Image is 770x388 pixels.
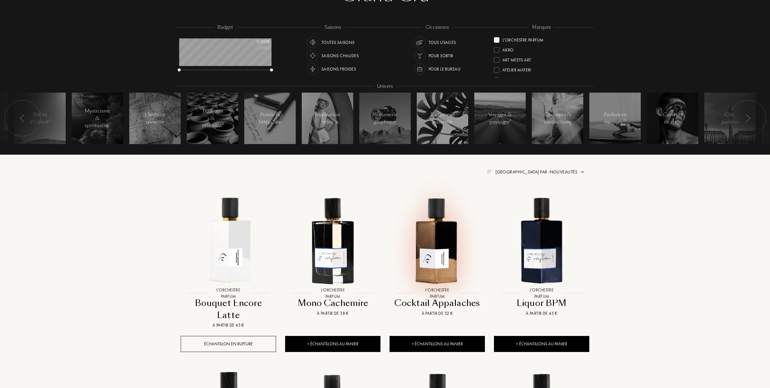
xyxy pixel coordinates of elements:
div: Parfumerie graphique [372,111,398,126]
div: Poésie & littérature [257,111,283,126]
a: Cocktail Appalaches L'Orchestre ParfumL'Orchestre ParfumCocktail AppalachesÀ partir de 52 € [390,186,485,324]
div: Casseurs de code [660,111,686,126]
div: + Échantillons au panier [494,336,589,352]
div: budget [213,24,238,31]
div: Inspiration rétro [315,111,341,126]
div: Univers [373,83,397,90]
span: 6 [510,118,511,122]
div: À partir de 45 € [496,310,587,317]
div: saisons [320,24,345,31]
div: /50mL [240,45,270,51]
div: Tous usages [429,37,456,48]
div: Baruti [502,75,516,83]
img: arr_left.svg [20,114,25,122]
a: Bouquet Encore Latte L'Orchestre ParfumL'Orchestre ParfumBouquet Encore LatteÀ partir de 45 € [181,186,276,336]
div: Tradition & artisanat [200,107,225,129]
div: Atelier Materi [502,65,531,73]
img: filter_by.png [487,170,492,173]
img: usage_season_average_white.svg [308,38,317,47]
div: Échantillon en rupture [181,336,276,352]
img: arr_left.svg [745,114,750,122]
img: usage_occasion_work_white.svg [416,65,424,73]
span: 8 [222,122,224,126]
div: L'Orchestre Parfum [502,35,544,43]
img: Mono Cachemire L'Orchestre Parfum [286,193,380,287]
div: Saisons froides [321,63,356,75]
span: [GEOGRAPHIC_DATA] par : Nouveautés [495,169,577,175]
div: 0 - 200 € [240,38,270,45]
div: L'histoire revisitée [142,111,168,126]
img: usage_occasion_all_white.svg [416,38,424,47]
div: Akro [502,45,514,53]
img: arrow.png [580,169,585,174]
div: Bouquet Encore Latte [183,297,274,321]
img: Liquor BPM L'Orchestre Parfum [495,193,589,287]
img: usage_season_cold_white.svg [308,65,317,73]
div: Saisons chaudes [321,50,359,61]
div: + Échantillons au panier [390,336,485,352]
div: Mysticisme & spiritualité [85,107,110,129]
div: Parfumerie naturelle [430,111,456,126]
div: Concepts & abstractions [544,111,571,126]
div: Parfum en musique [602,111,628,126]
span: 1 [110,122,111,126]
div: occasions [421,24,453,31]
div: Art Meets Art [502,55,531,63]
a: Mono Cachemire L'Orchestre ParfumL'Orchestre ParfumMono CachemireÀ partir de 38 € [285,186,380,324]
div: Voyages & paysages [487,111,513,126]
div: Toutes saisons [321,37,355,48]
img: usage_occasion_party_white.svg [416,51,424,60]
div: À partir de 38 € [288,310,378,317]
span: 13 [623,118,626,122]
div: + Échantillons au panier [285,336,380,352]
a: Liquor BPM L'Orchestre ParfumL'Orchestre ParfumLiquor BPMÀ partir de 45 € [494,186,589,324]
div: Pour le bureau [429,63,460,75]
div: Pour sortir [429,50,453,61]
div: À partir de 52 € [392,310,482,317]
img: usage_season_hot_white.svg [308,51,317,60]
img: Cocktail Appalaches L'Orchestre Parfum [390,193,484,287]
img: Bouquet Encore Latte L'Orchestre Parfum [181,193,275,287]
div: À partir de 45 € [183,322,274,328]
div: marques [528,24,555,31]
